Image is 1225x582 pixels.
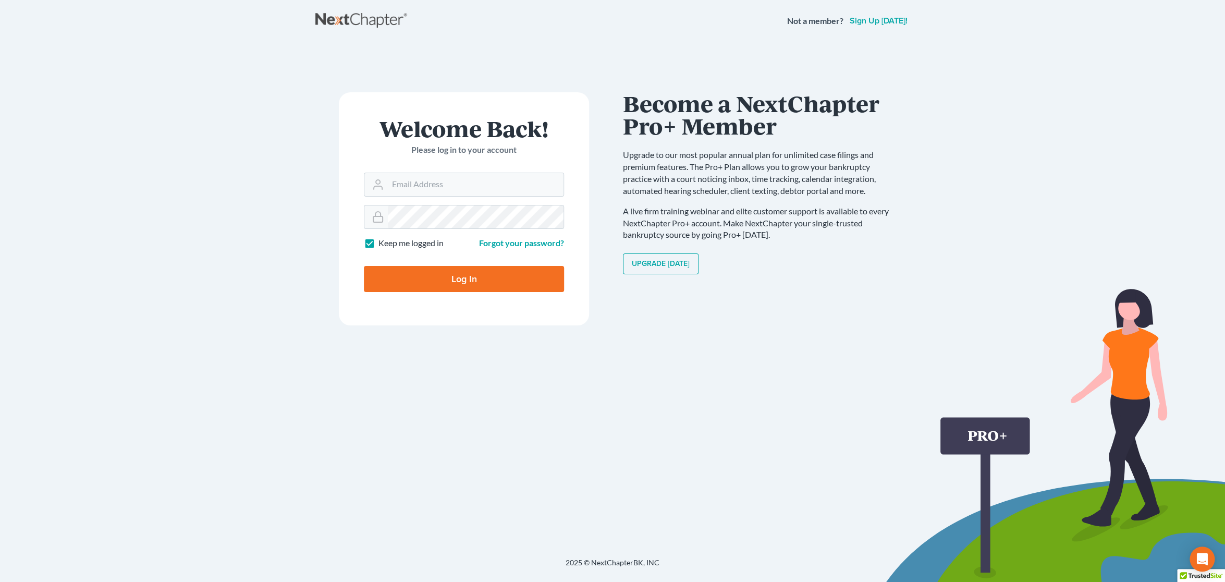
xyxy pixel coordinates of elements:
[787,15,843,27] strong: Not a member?
[479,238,564,248] a: Forgot your password?
[388,173,563,196] input: Email Address
[364,144,564,156] p: Please log in to your account
[364,266,564,292] input: Log In
[315,557,910,576] div: 2025 © NextChapterBK, INC
[623,92,899,137] h1: Become a NextChapter Pro+ Member
[1190,547,1215,572] div: Open Intercom Messenger
[848,17,910,25] a: Sign up [DATE]!
[378,237,444,249] label: Keep me logged in
[623,205,899,241] p: A live firm training webinar and elite customer support is available to every NextChapter Pro+ ac...
[364,117,564,140] h1: Welcome Back!
[623,149,899,197] p: Upgrade to our most popular annual plan for unlimited case filings and premium features. The Pro+...
[623,253,699,274] a: Upgrade [DATE]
